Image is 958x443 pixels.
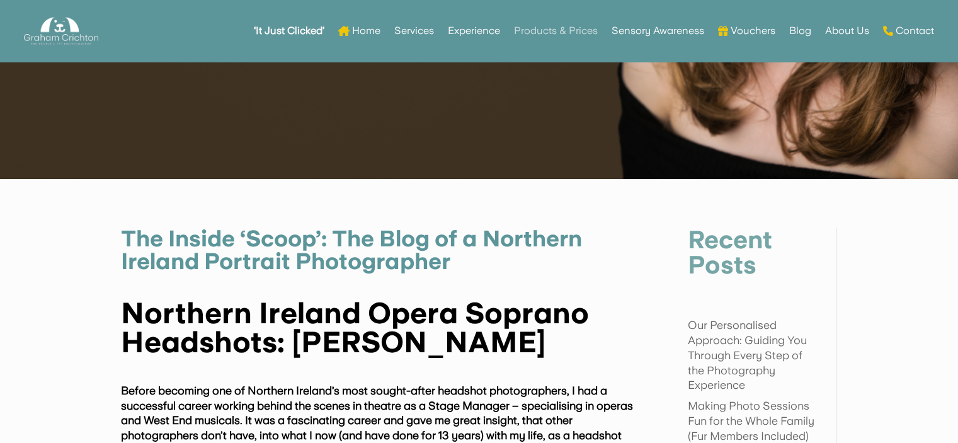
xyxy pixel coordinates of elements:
[688,227,818,283] h2: Recent Posts
[254,26,324,35] strong: ‘It Just Clicked’
[121,227,648,279] h3: The Inside ‘Scoop’: The Blog of a Northern Ireland Portrait Photographer
[612,6,704,55] a: Sensory Awareness
[883,6,934,55] a: Contact
[789,6,811,55] a: Blog
[24,14,98,49] img: Graham Crichton Photography Logo
[825,6,869,55] a: About Us
[254,6,324,55] a: ‘It Just Clicked’
[448,6,500,55] a: Experience
[394,6,434,55] a: Services
[688,399,814,442] a: Making Photo Sessions Fun for the Whole Family (Fur Members Included)
[338,6,380,55] a: Home
[688,318,807,391] a: Our Personalised Approach: Guiding You Through Every Step of the Photography Experience
[121,299,648,363] h1: Northern Ireland Opera Soprano Headshots: [PERSON_NAME]
[514,6,598,55] a: Products & Prices
[718,6,775,55] a: Vouchers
